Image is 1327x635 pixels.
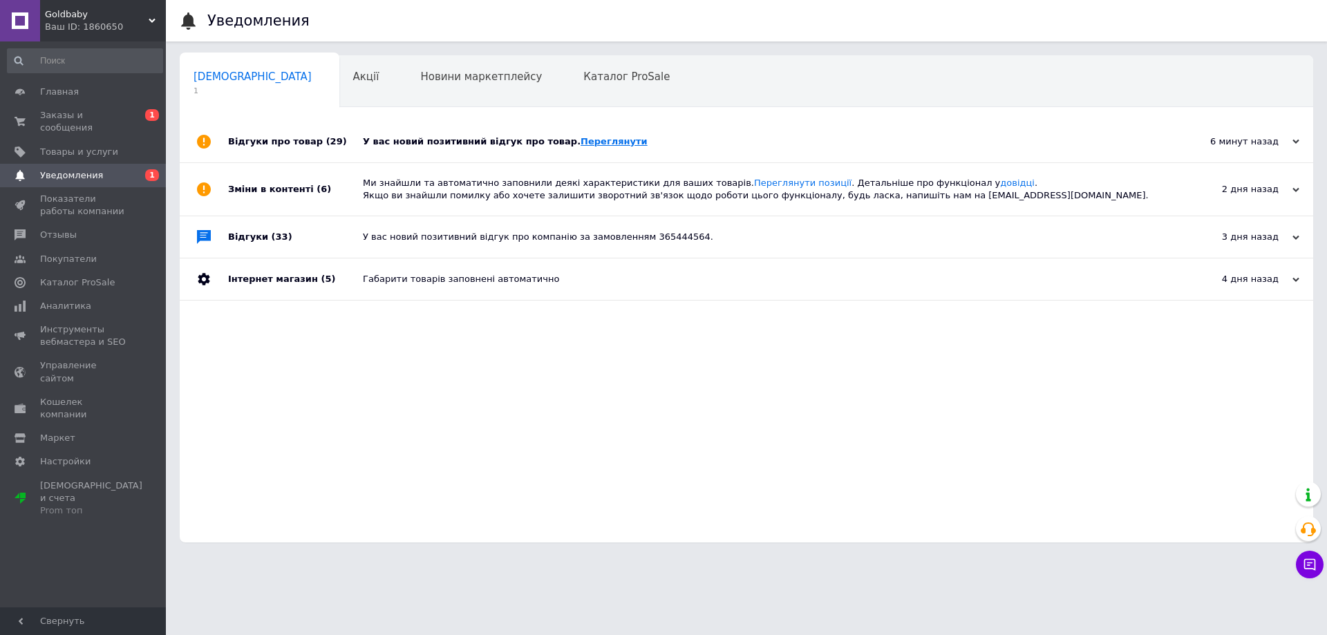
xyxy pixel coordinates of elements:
[363,231,1161,243] div: У вас новий позитивний відгук про компанію за замовленням 365444564.
[228,216,363,258] div: Відгуки
[40,300,91,312] span: Аналитика
[40,109,128,134] span: Заказы и сообщения
[1161,183,1299,196] div: 2 дня назад
[581,136,648,146] a: Переглянути
[40,86,79,98] span: Главная
[317,184,331,194] span: (6)
[45,8,149,21] span: Goldbaby
[228,258,363,300] div: Інтернет магазин
[1161,231,1299,243] div: 3 дня назад
[40,229,77,241] span: Отзывы
[207,12,310,29] h1: Уведомления
[228,121,363,162] div: Відгуки про товар
[194,86,312,96] span: 1
[40,480,142,518] span: [DEMOGRAPHIC_DATA] и счета
[40,455,91,468] span: Настройки
[40,323,128,348] span: Инструменты вебмастера и SEO
[363,135,1161,148] div: У вас новий позитивний відгук про товар.
[40,253,97,265] span: Покупатели
[40,504,142,517] div: Prom топ
[326,136,347,146] span: (29)
[363,273,1161,285] div: Габарити товарів заповнені автоматично
[40,432,75,444] span: Маркет
[321,274,335,284] span: (5)
[583,70,670,83] span: Каталог ProSale
[40,359,128,384] span: Управление сайтом
[363,177,1161,202] div: Ми знайшли та автоматично заповнили деякі характеристики для ваших товарів. . Детальніше про функ...
[754,178,851,188] a: Переглянути позиції
[272,231,292,242] span: (33)
[228,163,363,216] div: Зміни в контенті
[420,70,542,83] span: Новини маркетплейсу
[353,70,379,83] span: Акції
[145,109,159,121] span: 1
[45,21,166,33] div: Ваш ID: 1860650
[145,169,159,181] span: 1
[1000,178,1035,188] a: довідці
[194,70,312,83] span: [DEMOGRAPHIC_DATA]
[40,396,128,421] span: Кошелек компании
[40,146,118,158] span: Товары и услуги
[40,276,115,289] span: Каталог ProSale
[40,193,128,218] span: Показатели работы компании
[1161,273,1299,285] div: 4 дня назад
[1161,135,1299,148] div: 6 минут назад
[7,48,163,73] input: Поиск
[1296,551,1324,578] button: Чат с покупателем
[40,169,103,182] span: Уведомления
